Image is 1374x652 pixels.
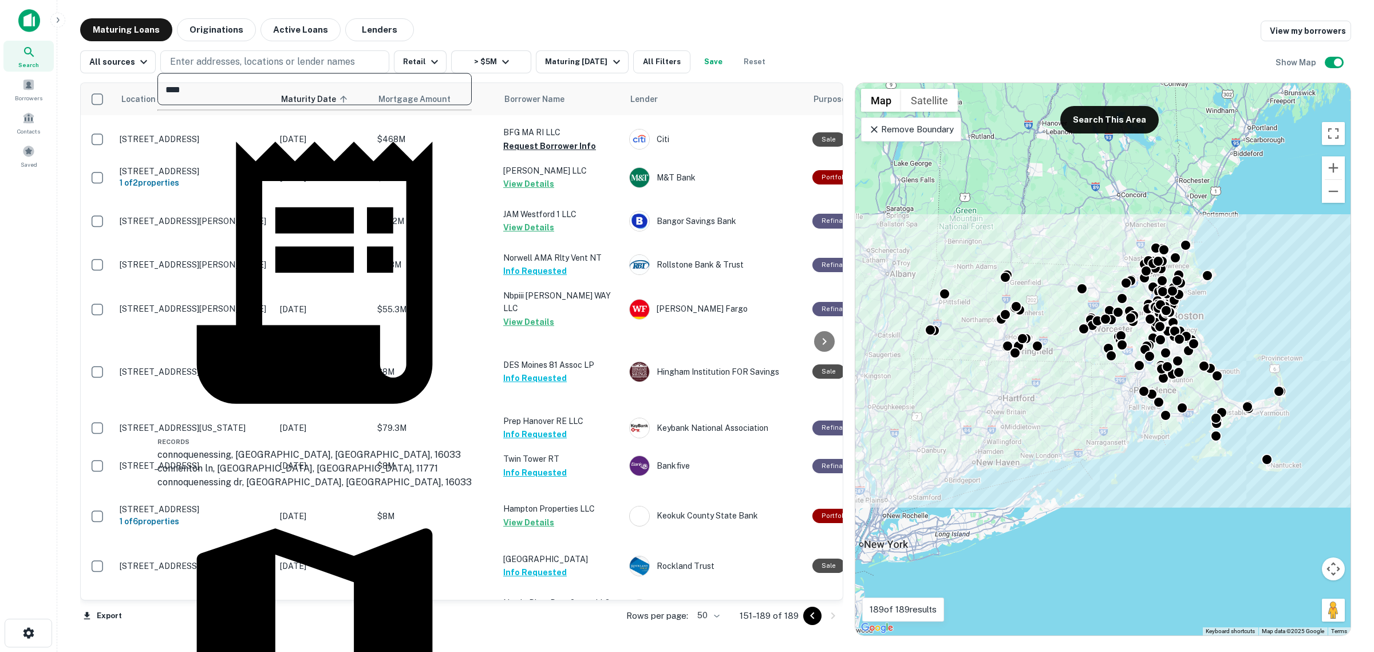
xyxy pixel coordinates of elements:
th: Borrower Name [498,83,623,115]
button: Originations [177,18,256,41]
div: This loan purpose was for refinancing [812,302,864,316]
p: BFG MA RI LLC [503,126,618,139]
p: [STREET_ADDRESS] [120,561,269,571]
div: 50 [693,607,721,624]
img: picture [630,556,649,576]
span: Search [18,60,39,69]
h6: Show Map [1276,56,1318,69]
p: [STREET_ADDRESS][PERSON_NAME] [120,304,269,314]
p: [STREET_ADDRESS][US_STATE] [120,423,269,433]
button: Info Requested [503,264,567,278]
img: picture [630,456,649,476]
button: Enter addresses, locations or lender names [160,50,389,73]
button: Toggle fullscreen view [1322,122,1345,145]
a: Borrowers [3,74,54,105]
a: Open this area in Google Maps (opens a new window) [858,620,896,635]
div: Sale [812,364,845,379]
a: View my borrowers [1261,21,1351,41]
img: picture [630,362,649,382]
button: Maturing [DATE] [536,50,628,73]
img: picture [630,255,649,274]
div: This is a portfolio loan with 2 properties [812,170,858,184]
div: M&T Bank [629,167,801,188]
h6: 1 of 2 properties [120,176,269,189]
div: connoquenessing, [GEOGRAPHIC_DATA], [GEOGRAPHIC_DATA], 16033 [157,448,472,462]
p: 151–189 of 189 [740,609,799,623]
button: View Details [503,315,554,329]
div: Hingham Institution FOR Savings [629,362,801,382]
p: Norwell AMA Rlty Vent NT [503,252,618,264]
button: Zoom in [1322,156,1345,179]
span: Contacts [17,127,40,136]
img: picture [630,129,649,149]
p: [STREET_ADDRESS][PERSON_NAME] [120,598,269,608]
button: Keyboard shortcuts [1206,627,1255,635]
button: Retail [394,50,447,73]
p: 189 of 189 results [870,603,937,616]
p: [STREET_ADDRESS][US_STATE] [120,367,269,377]
img: capitalize-icon.png [18,9,40,32]
button: Search This Area [1060,106,1159,133]
button: Show satellite imagery [901,89,958,112]
span: Lender [630,92,658,106]
a: Search [3,41,54,72]
button: Map camera controls [1322,557,1345,580]
img: picture [630,600,649,619]
div: Sale [812,559,845,573]
span: Borrower Name [504,92,564,106]
div: This loan purpose was for refinancing [812,421,864,435]
div: All sources [89,55,151,69]
p: [PERSON_NAME] LLC [503,164,618,177]
div: Contacts [3,107,54,138]
div: This loan purpose was for refinancing [812,258,864,272]
a: Terms (opens in new tab) [1331,628,1347,634]
button: > $5M [451,50,531,73]
button: View Details [503,177,554,191]
iframe: Chat Widget [1317,560,1374,615]
p: [STREET_ADDRESS] [120,504,269,514]
p: JAM Westford 1 LLC [503,208,618,221]
p: [STREET_ADDRESS][PERSON_NAME] [120,260,269,270]
img: picture [630,300,649,319]
div: connenton ln, [GEOGRAPHIC_DATA], [GEOGRAPHIC_DATA], 11771 [157,462,472,476]
p: [STREET_ADDRESS] [120,134,269,144]
button: Lenders [345,18,414,41]
div: Maturing [DATE] [545,55,623,69]
div: This loan purpose was for refinancing [812,214,864,228]
div: Rockland Trust [629,556,801,576]
p: Twin Tower RT [503,453,618,465]
button: Zoom out [1322,180,1345,203]
th: Lender [623,83,807,115]
button: Maturing Loans [80,18,172,41]
div: Keybank National Association [629,418,801,438]
p: Enter addresses, locations or lender names [170,55,355,69]
p: [STREET_ADDRESS] [120,166,269,176]
button: Request Borrower Info [503,139,596,153]
p: [STREET_ADDRESS][PERSON_NAME] [120,216,269,226]
p: [STREET_ADDRESS] [120,461,269,471]
div: Bangor Savings Bank [629,211,801,231]
div: Sale [812,132,845,147]
span: Map data ©2025 Google [1262,628,1324,634]
div: This loan purpose was for refinancing [812,459,864,473]
button: Save your search to get updates of matches that match your search criteria. [695,50,732,73]
button: Info Requested [503,371,567,385]
div: Citi [629,129,801,150]
span: Borrowers [15,93,42,103]
button: Info Requested [503,565,567,579]
img: picture [630,211,649,231]
p: Remove Boundary [868,123,954,136]
a: Saved [3,140,54,171]
p: Nbpiii [PERSON_NAME] WAY LLC [503,289,618,315]
button: View Details [503,516,554,529]
div: connoquenessing dr, [GEOGRAPHIC_DATA], [GEOGRAPHIC_DATA], 16033 [157,476,472,489]
button: Export [80,607,125,624]
button: All Filters [633,50,690,73]
span: Records [157,438,189,445]
button: Info Requested [503,466,567,480]
p: [GEOGRAPHIC_DATA] [503,553,618,565]
button: View Details [503,221,554,234]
